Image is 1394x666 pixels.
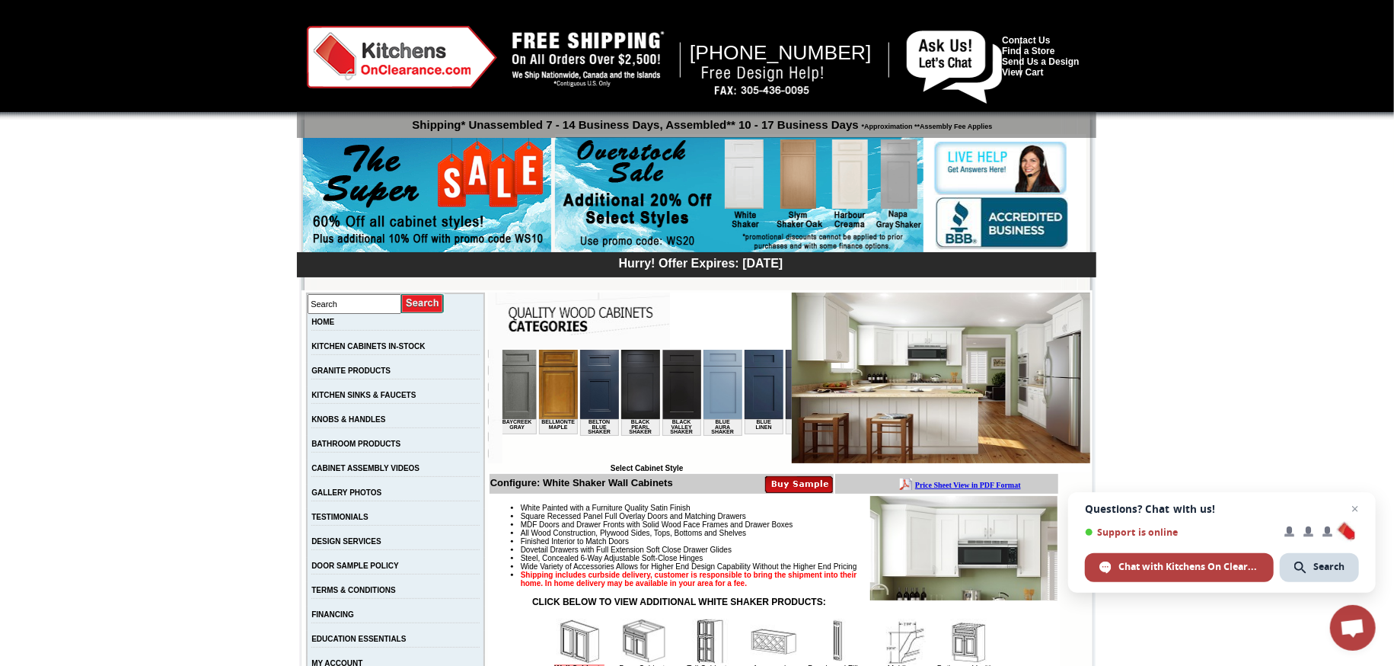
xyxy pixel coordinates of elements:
a: DESIGN SERVICES [311,537,381,546]
img: Product Image [870,496,1057,600]
img: Moldings [880,619,926,664]
td: Blue Linen [242,69,281,85]
b: Price Sheet View in PDF Format [18,6,123,14]
img: Panels and Fillers [815,619,861,664]
img: Kitchens on Clearance Logo [307,26,497,88]
a: KNOBS & HANDLES [311,415,385,424]
p: Shipping* Unassembled 7 - 14 Business Days, Assembled** 10 - 17 Business Days [305,111,1096,131]
a: GRANITE PRODUCTS [311,367,391,375]
span: Support is online [1085,527,1274,538]
a: TERMS & CONDITIONS [311,586,396,594]
a: BATHROOM PRODUCTS [311,440,400,448]
li: White Painted with a Furniture Quality Satin Finish [521,504,1057,512]
td: Bellmonte Maple [37,69,75,85]
td: Blue Aura Shaker [201,69,240,86]
input: Submit [401,293,445,314]
strong: Shipping includes curbside delivery, customer is responsible to bring the shipment into their hom... [521,571,857,588]
li: Steel, Concealed 6-Way Adjustable Soft-Close Hinges [521,554,1057,562]
li: Square Recessed Panel Full Overlay Doors and Matching Drawers [521,512,1057,520]
li: Finished Interior to Match Doors [521,537,1057,546]
span: Chat with Kitchens On Clearance [1118,560,1259,574]
li: MDF Doors and Drawer Fronts with Solid Wood Face Frames and Drawer Boxes [521,520,1057,529]
a: FINANCING [311,610,354,619]
span: Search [1313,560,1345,574]
td: Belton Blue Shaker [78,69,116,86]
iframe: Browser incompatible [502,350,792,464]
a: CABINET ASSEMBLY VIDEOS [311,464,419,472]
img: Bathroom Vanities [945,619,990,664]
a: EDUCATION ESSENTIALS [311,635,406,643]
div: Hurry! Offer Expires: [DATE] [305,255,1096,271]
a: Open chat [1330,605,1376,651]
span: Questions? Chat with us! [1085,503,1359,515]
a: GALLERY PHOTOS [311,488,381,497]
a: Send Us a Design [1002,56,1079,67]
span: Search [1280,553,1359,582]
a: Price Sheet View in PDF Format [18,2,123,15]
span: *Approximation **Assembly Fee Applies [859,119,993,130]
img: Accessories [751,619,796,664]
a: HOME [311,318,334,326]
img: Wall Cabinets [557,619,602,664]
a: View Cart [1002,67,1043,78]
img: Base Cabinets [621,619,667,664]
td: Black Valley Shaker [160,69,199,86]
b: Select Cabinet Style [611,464,684,472]
li: Wide Variety of Accessories Allows for Higher End Design Capability Without the Higher End Pricing [521,562,1057,571]
td: Black Pearl Shaker [119,69,158,86]
img: Tall Cabinets [686,619,732,664]
a: Find a Store [1002,46,1054,56]
img: pdf.png [2,4,14,16]
b: Configure: White Shaker Wall Cabinets [490,477,673,488]
span: [PHONE_NUMBER] [690,41,872,64]
a: KITCHEN SINKS & FAUCETS [311,391,416,399]
span: Chat with Kitchens On Clearance [1085,553,1274,582]
a: TESTIMONIALS [311,513,368,521]
li: All Wood Construction, Plywood Sides, Tops, Bottoms and Shelves [521,529,1057,537]
img: White Shaker [792,293,1090,463]
strong: CLICK BELOW TO VIEW ADDITIONAL WHITE SHAKER PRODUCTS: [532,597,826,607]
li: Dovetail Drawers with Full Extension Soft Close Drawer Glides [521,546,1057,554]
td: Blue Night [283,69,322,85]
a: DOOR SAMPLE POLICY [311,562,398,570]
a: KITCHEN CABINETS IN-STOCK [311,342,425,351]
a: Contact Us [1002,35,1050,46]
